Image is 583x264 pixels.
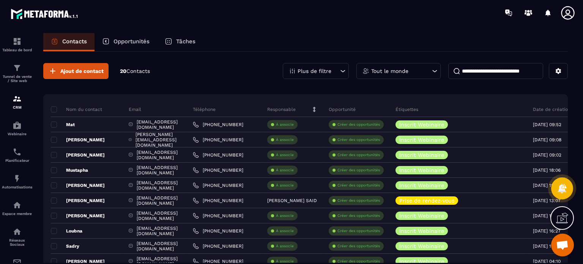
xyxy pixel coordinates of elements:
a: [PHONE_NUMBER] [193,167,243,173]
img: logo [11,7,79,21]
a: Ouvrir le chat [551,234,574,256]
p: [PERSON_NAME] [51,182,105,188]
p: Téléphone [193,106,216,112]
p: CRM [2,105,32,109]
p: Prise de rendez-vous [399,198,454,203]
p: Inscrit Webinaire [399,183,444,188]
img: formation [13,37,22,46]
p: Sadry [51,243,79,249]
a: [PHONE_NUMBER] [193,137,243,143]
p: [PERSON_NAME] [51,152,105,158]
p: [DATE] 16:27 [533,228,561,234]
p: À associe [276,168,294,173]
button: Ajout de contact [43,63,109,79]
p: À associe [276,259,294,264]
p: Tâches [176,38,195,45]
span: Ajout de contact [60,67,104,75]
a: social-networksocial-networkRéseaux Sociaux [2,221,32,252]
p: À associe [276,243,294,249]
p: À associe [276,183,294,188]
img: automations [13,121,22,130]
p: Contacts [62,38,87,45]
p: Inscrit Webinaire [399,137,444,142]
p: Créer des opportunités [337,122,380,127]
p: Inscrit Webinaire [399,213,444,218]
p: Créer des opportunités [337,213,380,218]
p: Créer des opportunités [337,198,380,203]
p: Créer des opportunités [337,228,380,234]
p: À associe [276,228,294,234]
p: Opportunité [329,106,356,112]
img: social-network [13,227,22,236]
a: [PHONE_NUMBER] [193,122,243,128]
p: Mat [51,122,75,128]
p: Responsable [267,106,296,112]
p: Créer des opportunités [337,137,380,142]
p: Tout le monde [371,68,408,74]
a: [PHONE_NUMBER] [193,243,243,249]
p: Espace membre [2,212,32,216]
p: Inscrit Webinaire [399,168,444,173]
p: Inscrit Webinaire [399,259,444,264]
p: Mustapha [51,167,88,173]
img: formation [13,63,22,73]
img: automations [13,201,22,210]
img: automations [13,174,22,183]
img: scheduler [13,147,22,157]
p: [DATE] 13:07 [533,198,561,203]
p: Loubna [51,228,82,234]
p: [DATE] 10:47 [533,213,560,218]
p: Créer des opportunités [337,152,380,158]
p: [PERSON_NAME] [51,137,105,143]
p: À associe [276,152,294,158]
a: automationsautomationsAutomatisations [2,168,32,195]
p: Créer des opportunités [337,168,380,173]
a: [PHONE_NUMBER] [193,198,243,204]
p: Email [129,106,141,112]
p: Tableau de bord [2,48,32,52]
a: schedulerschedulerPlanificateur [2,142,32,168]
span: Contacts [126,68,150,74]
p: Planificateur [2,158,32,163]
p: À associe [276,213,294,218]
a: Tâches [157,33,203,51]
p: [PERSON_NAME] [51,198,105,204]
p: Inscrit Webinaire [399,122,444,127]
p: Opportunités [113,38,150,45]
p: Date de création [533,106,570,112]
a: Opportunités [95,33,157,51]
a: [PHONE_NUMBER] [193,182,243,188]
p: [PERSON_NAME] [51,213,105,219]
p: Inscrit Webinaire [399,152,444,158]
a: [PHONE_NUMBER] [193,213,243,219]
a: Contacts [43,33,95,51]
p: Créer des opportunités [337,183,380,188]
p: [DATE] 18:06 [533,168,561,173]
p: Réseaux Sociaux [2,238,32,247]
p: Nom du contact [51,106,102,112]
a: automationsautomationsWebinaire [2,115,32,142]
p: [DATE] 09:08 [533,137,561,142]
a: [PHONE_NUMBER] [193,152,243,158]
p: 20 [120,68,150,75]
p: Créer des opportunités [337,243,380,249]
p: [DATE] 09:02 [533,152,561,158]
p: Plus de filtre [298,68,331,74]
p: À associe [276,137,294,142]
p: Inscrit Webinaire [399,228,444,234]
p: Tunnel de vente / Site web [2,74,32,83]
p: À associe [276,122,294,127]
p: Étiquettes [395,106,418,112]
a: automationsautomationsEspace membre [2,195,32,221]
p: [PERSON_NAME] SAID [267,198,317,203]
p: [DATE] 19:27 [533,183,561,188]
p: Automatisations [2,185,32,189]
p: Inscrit Webinaire [399,243,444,249]
p: Webinaire [2,132,32,136]
a: [PHONE_NUMBER] [193,228,243,234]
img: formation [13,94,22,103]
p: Créer des opportunités [337,259,380,264]
p: [DATE] 12:45 [533,243,561,249]
a: formationformationCRM [2,89,32,115]
p: [DATE] 04:10 [533,259,561,264]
